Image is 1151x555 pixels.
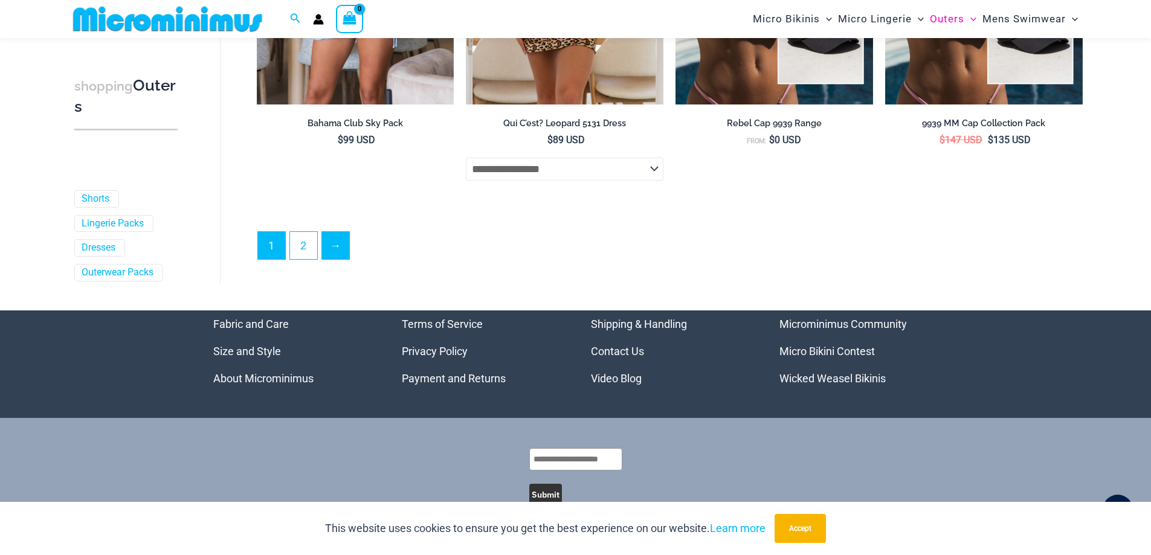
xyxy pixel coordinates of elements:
span: $ [547,134,553,146]
h2: 9939 MM Cap Collection Pack [885,118,1083,129]
span: $ [988,134,993,146]
span: $ [769,134,775,146]
nav: Product Pagination [257,231,1083,266]
span: From: [747,137,766,145]
a: Size and Style [213,345,281,358]
a: Learn more [710,522,766,534]
a: Microminimus Community [779,318,907,330]
h2: Qui C’est? Leopard 5131 Dress [466,118,663,129]
nav: Menu [213,310,372,392]
span: shopping [74,79,133,94]
span: Page 1 [258,232,285,259]
span: $ [338,134,343,146]
a: Lingerie Packs [82,217,144,230]
nav: Menu [779,310,938,392]
span: Mens Swimwear [982,4,1066,34]
a: Fabric and Care [213,318,289,330]
bdi: 147 USD [940,134,982,146]
a: Dresses [82,242,115,254]
a: Mens SwimwearMenu ToggleMenu Toggle [979,4,1081,34]
a: View Shopping Cart, empty [336,5,364,33]
a: Account icon link [313,14,324,25]
a: Privacy Policy [402,345,468,358]
a: About Microminimus [213,372,314,385]
span: Menu Toggle [1066,4,1078,34]
span: Menu Toggle [820,4,832,34]
a: Bahama Club Sky Pack [257,118,454,133]
h2: Rebel Cap 9939 Range [675,118,873,129]
img: MM SHOP LOGO FLAT [68,5,267,33]
a: Qui C’est? Leopard 5131 Dress [466,118,663,133]
h2: Bahama Club Sky Pack [257,118,454,129]
bdi: 89 USD [547,134,585,146]
a: Video Blog [591,372,642,385]
a: Terms of Service [402,318,483,330]
p: This website uses cookies to ensure you get the best experience on our website. [325,519,766,537]
a: Payment and Returns [402,372,506,385]
nav: Menu [402,310,561,392]
a: OutersMenu ToggleMenu Toggle [927,4,979,34]
a: Shipping & Handling [591,318,687,330]
span: Menu Toggle [912,4,924,34]
h3: Outers [74,75,178,117]
span: Micro Lingerie [838,4,912,34]
a: Contact Us [591,345,644,358]
a: Outerwear Packs [82,266,153,279]
aside: Footer Widget 1 [213,310,372,392]
a: Micro LingerieMenu ToggleMenu Toggle [835,4,927,34]
span: Outers [930,4,964,34]
button: Submit [529,484,562,505]
bdi: 0 USD [769,134,801,146]
a: Micro Bikini Contest [779,345,875,358]
button: Accept [775,514,826,543]
a: Shorts [82,193,109,205]
bdi: 135 USD [988,134,1031,146]
aside: Footer Widget 3 [591,310,750,392]
a: 9939 MM Cap Collection Pack [885,118,1083,133]
a: Search icon link [290,11,301,27]
span: Micro Bikinis [753,4,820,34]
span: $ [940,134,945,146]
a: → [322,232,349,259]
bdi: 99 USD [338,134,375,146]
a: Page 2 [290,232,317,259]
aside: Footer Widget 2 [402,310,561,392]
a: Wicked Weasel Bikinis [779,372,886,385]
nav: Site Navigation [748,2,1083,36]
aside: Footer Widget 4 [779,310,938,392]
span: Menu Toggle [964,4,976,34]
a: Rebel Cap 9939 Range [675,118,873,133]
a: Micro BikinisMenu ToggleMenu Toggle [750,4,835,34]
nav: Menu [591,310,750,392]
